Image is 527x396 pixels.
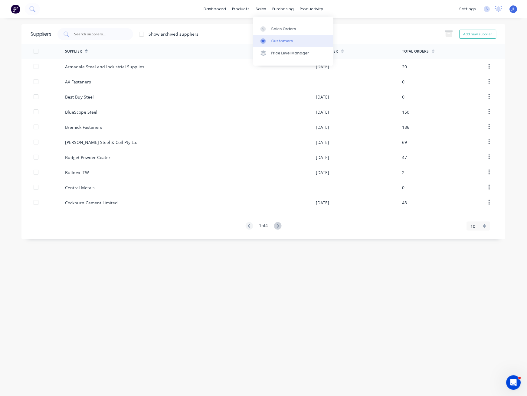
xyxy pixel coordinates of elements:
[316,200,329,206] div: [DATE]
[402,63,407,70] div: 20
[149,31,198,37] div: Show archived suppliers
[506,375,521,390] iframe: Intercom live chat
[253,5,270,14] div: sales
[297,5,326,14] div: productivity
[201,5,229,14] a: dashboard
[253,35,333,47] a: Customers
[316,169,329,176] div: [DATE]
[402,139,407,145] div: 69
[65,94,94,100] div: Best Buy Steel
[74,31,124,37] input: Search suppliers...
[259,222,268,230] div: 1 of 4
[65,184,95,191] div: Central Metals
[271,38,293,44] div: Customers
[65,200,118,206] div: Cockburn Cement Limited
[253,47,333,59] a: Price Level Manager
[11,5,20,14] img: Factory
[402,154,407,161] div: 47
[402,79,405,85] div: 0
[270,5,297,14] div: purchasing
[402,184,405,191] div: 0
[316,109,329,115] div: [DATE]
[65,49,82,54] div: Supplier
[65,109,97,115] div: BlueScope Steel
[31,31,51,38] div: Suppliers
[65,154,110,161] div: Budget Powder Coater
[471,223,476,229] span: 10
[316,124,329,130] div: [DATE]
[402,124,410,130] div: 186
[65,124,102,130] div: Bremick Fasteners
[316,94,329,100] div: [DATE]
[460,30,496,39] button: Add new supplier
[65,139,138,145] div: [PERSON_NAME] Steel & Coil Pty Ltd
[402,109,410,115] div: 150
[271,50,309,56] div: Price Level Manager
[457,5,479,14] div: settings
[65,63,145,70] div: Armadale Steel and Industrial Supplies
[402,200,407,206] div: 43
[402,49,429,54] div: Total Orders
[402,169,405,176] div: 2
[253,23,333,35] a: Sales Orders
[65,169,89,176] div: Buildex ITW
[402,94,405,100] div: 0
[271,26,296,32] div: Sales Orders
[65,79,91,85] div: AX Fasteners
[316,154,329,161] div: [DATE]
[229,5,253,14] div: products
[512,6,515,12] span: JL
[316,139,329,145] div: [DATE]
